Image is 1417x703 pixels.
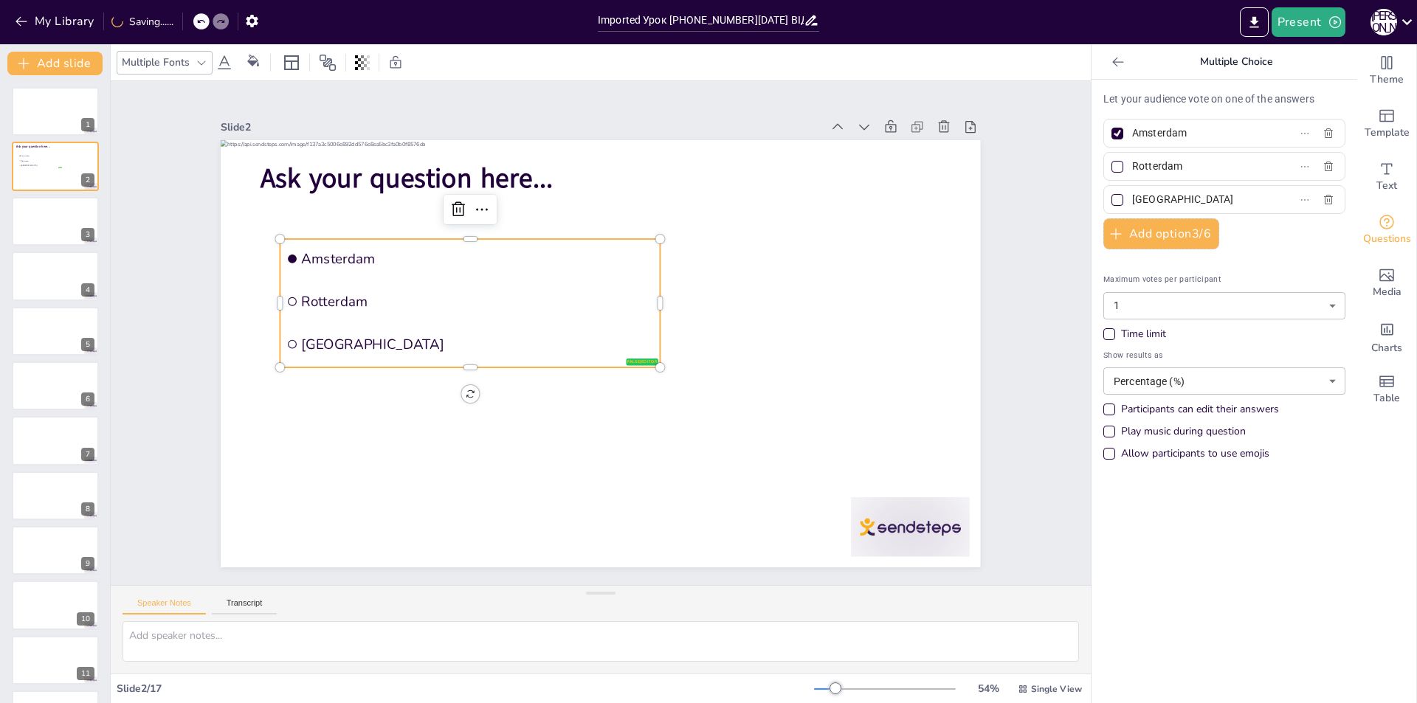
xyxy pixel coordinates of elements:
div: 1 [12,87,99,136]
span: Questions [1363,231,1411,247]
span: Rotterdam [21,159,62,162]
p: Multiple Choice [1130,44,1342,80]
div: 7 [81,448,94,461]
div: 5 [81,338,94,351]
div: Play music during question [1103,424,1246,439]
span: Charts [1371,340,1402,356]
div: Allow participants to use emojis [1103,446,1269,461]
span: Ask your question here... [320,63,609,189]
div: 6 [81,392,94,406]
div: Multiple Fonts [119,52,193,72]
span: Maximum votes per participant [1103,273,1345,285]
div: Participants can edit their answers [1103,402,1279,417]
span: Show results as [1103,349,1345,361]
span: Media [1373,284,1402,300]
button: Transcript [212,598,277,614]
div: Background color [242,55,264,70]
div: Slide 2 / 17 [117,682,814,696]
div: Time limit [1121,327,1166,342]
span: Amsterdam [337,162,678,288]
input: Option 2 [1132,156,1269,177]
div: Percentage (%) [1103,367,1345,395]
input: Option 1 [1132,122,1269,144]
button: Present [1272,7,1345,37]
span: Amsterdam [21,154,62,156]
div: Add text boxes [1357,150,1416,204]
div: Add images, graphics, shapes or video [1357,257,1416,310]
div: Slide 2 [301,13,876,212]
button: Add slide [7,52,103,75]
div: 2 [12,142,99,190]
div: Allow participants to use emojis [1121,446,1269,461]
div: Participants can edit their answers [1121,402,1279,417]
span: Position [319,54,337,72]
div: Add a table [1357,363,1416,416]
div: Add ready made slides [1357,97,1416,150]
div: 10 [12,581,99,629]
div: 11 [77,667,94,680]
span: Text [1376,178,1397,194]
span: Single View [1031,683,1082,695]
div: Saving...... [111,15,173,29]
button: Е [PERSON_NAME] [1371,7,1397,37]
div: 8 [12,471,99,520]
div: Layout [280,51,303,75]
span: [GEOGRAPHIC_DATA] [21,165,62,167]
span: Template [1365,125,1410,141]
span: [GEOGRAPHIC_DATA] [310,243,651,369]
button: Speaker Notes [123,598,206,614]
div: 8 [81,502,94,516]
input: Insert title [598,10,804,31]
div: 3 [12,197,99,246]
div: 4 [81,283,94,297]
p: Let your audience vote on one of the answers [1103,91,1345,107]
span: Table [1373,390,1400,406]
div: Е [PERSON_NAME] [1371,9,1397,35]
div: 10 [77,612,94,626]
div: Get real-time input from your audience [1357,204,1416,257]
button: Add option3/6 [1103,218,1219,249]
div: 6 [12,361,99,410]
div: Time limit [1103,327,1345,342]
div: 9 [81,557,94,570]
div: Play music during question [1121,424,1246,439]
button: Export to PowerPoint [1240,7,1269,37]
div: 1 [81,118,94,131]
div: 1 [1103,292,1345,319]
div: 9 [12,526,99,575]
input: Option 3 [1132,189,1269,210]
span: Ask your question here... [16,145,49,149]
span: Rotterdam [323,202,664,328]
div: Add charts and graphs [1357,310,1416,363]
div: 2 [81,173,94,187]
span: Theme [1370,72,1404,88]
div: 7 [12,416,99,465]
div: 11 [12,636,99,685]
div: 4 [12,252,99,300]
div: 5 [12,307,99,356]
div: 3 [81,228,94,241]
div: Change the overall theme [1357,44,1416,97]
div: 54 % [970,682,1006,696]
button: My Library [11,10,100,33]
